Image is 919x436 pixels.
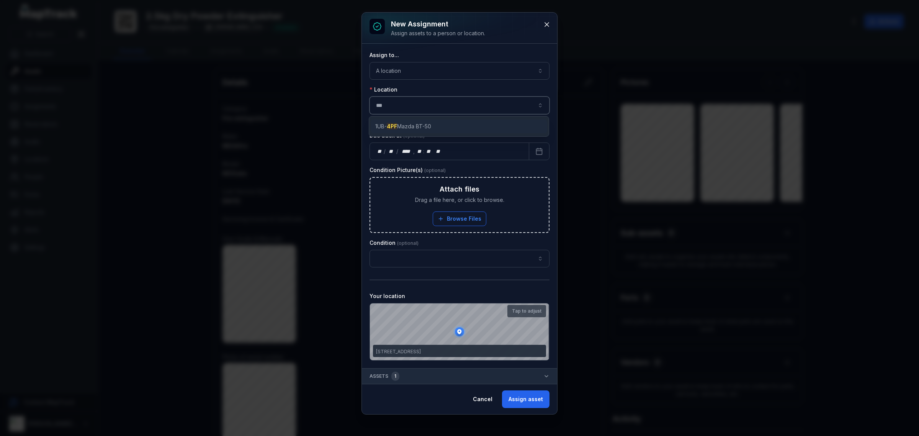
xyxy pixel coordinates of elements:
[413,148,415,155] div: ,
[370,166,446,174] label: Condition Picture(s)
[434,148,443,155] div: am/pm,
[391,372,399,381] div: 1
[384,148,386,155] div: /
[370,239,419,247] label: Condition
[376,148,384,155] div: day,
[396,148,399,155] div: /
[415,196,504,204] span: Drag a file here, or click to browse.
[391,19,485,30] h3: New assignment
[370,292,405,300] label: Your location
[375,123,431,130] span: 1UB- Mazda BT-50
[415,148,423,155] div: hour,
[376,349,421,354] span: [STREET_ADDRESS]
[370,62,549,80] button: A location
[370,372,399,381] span: Assets
[387,123,397,129] span: 4PF
[433,211,486,226] button: Browse Files
[370,51,399,59] label: Assign to...
[440,184,479,195] h3: Attach files
[423,148,425,155] div: :
[529,143,549,160] button: Calendar
[362,369,557,384] button: Assets1
[386,148,397,155] div: month,
[502,390,549,408] button: Assign asset
[399,148,413,155] div: year,
[425,148,433,155] div: minute,
[391,30,485,37] div: Assign assets to a person or location.
[370,303,549,360] canvas: Map
[370,86,397,93] label: Location
[512,308,541,314] strong: Tap to adjust
[466,390,499,408] button: Cancel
